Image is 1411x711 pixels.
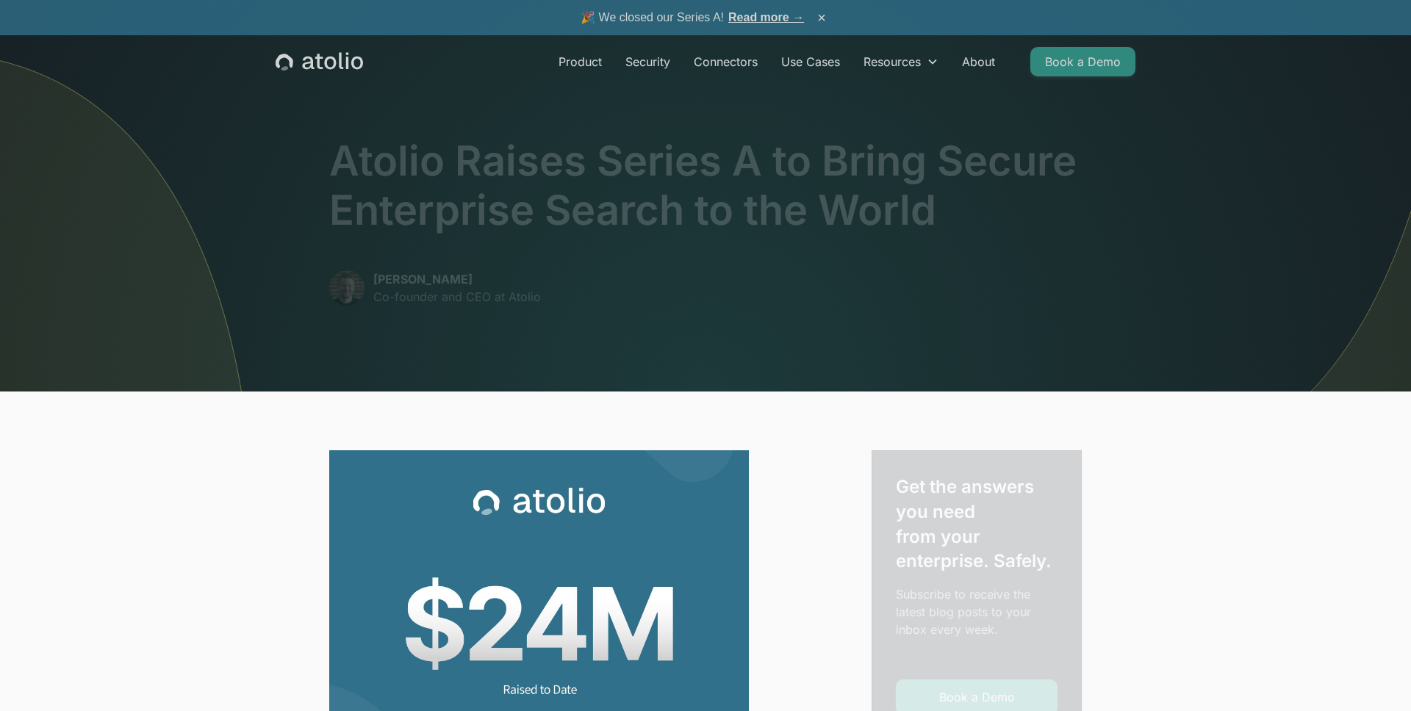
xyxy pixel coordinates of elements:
[896,585,1058,638] p: Subscribe to receive the latest blog posts to your inbox every week.
[1030,47,1135,76] a: Book a Demo
[813,10,830,26] button: ×
[864,53,921,71] div: Resources
[373,288,541,306] p: Co-founder and CEO at Atolio
[373,270,541,288] p: [PERSON_NAME]
[329,137,1082,235] h1: Atolio Raises Series A to Bring Secure Enterprise Search to the World
[950,47,1007,76] a: About
[896,474,1058,573] div: Get the answers you need from your enterprise. Safely.
[728,11,804,24] a: Read more →
[852,47,950,76] div: Resources
[614,47,682,76] a: Security
[547,47,614,76] a: Product
[276,52,363,71] a: home
[769,47,852,76] a: Use Cases
[682,47,769,76] a: Connectors
[581,9,804,26] span: 🎉 We closed our Series A!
